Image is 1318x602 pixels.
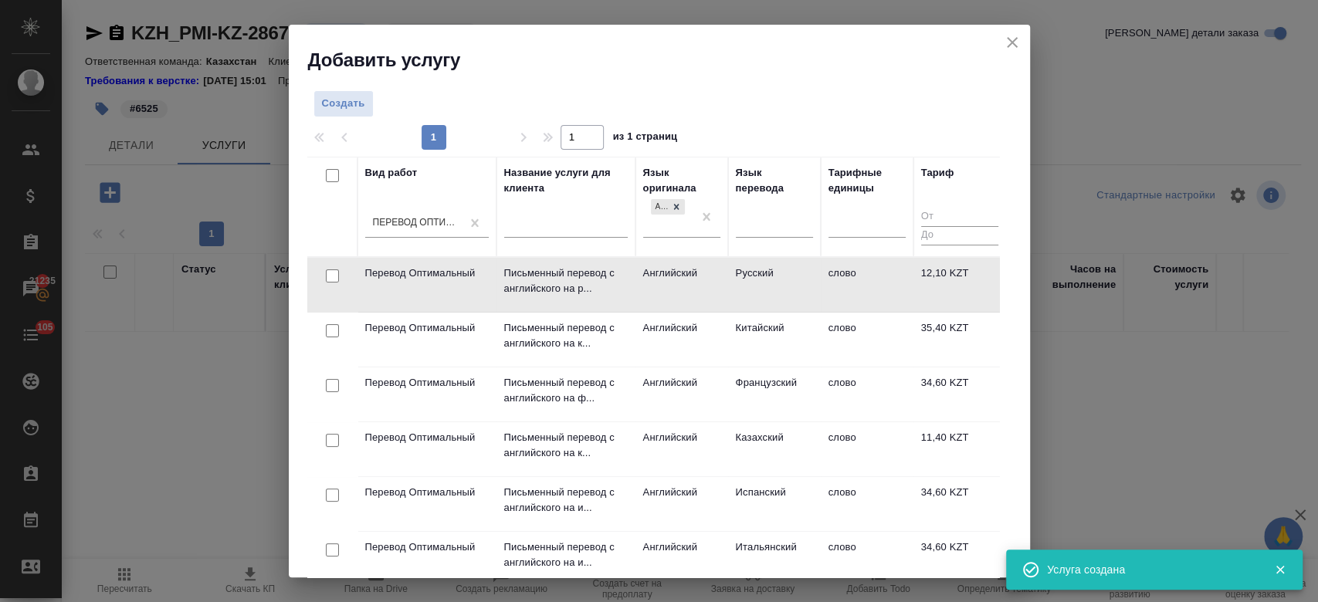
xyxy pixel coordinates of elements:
[635,258,728,312] td: Английский
[635,422,728,476] td: Английский
[728,367,821,421] td: Французский
[643,165,720,196] div: Язык оригинала
[728,422,821,476] td: Казахский
[313,90,374,117] button: Создать
[651,199,668,215] div: Английский
[365,485,489,500] p: Перевод Оптимальный
[504,430,628,461] p: Письменный перевод с английского на к...
[365,430,489,445] p: Перевод Оптимальный
[308,48,1030,73] h2: Добавить услугу
[365,265,489,281] p: Перевод Оптимальный
[504,165,628,196] div: Название услуги для клиента
[913,477,1006,531] td: 34,60 KZT
[613,127,678,150] span: из 1 страниц
[736,165,813,196] div: Язык перевода
[504,375,628,406] p: Письменный перевод с английского на ф...
[635,477,728,531] td: Английский
[913,367,1006,421] td: 34,60 KZT
[728,258,821,312] td: Русский
[373,216,462,229] div: Перевод Оптимальный
[504,320,628,351] p: Письменный перевод с английского на к...
[828,165,906,196] div: Тарифные единицы
[635,532,728,586] td: Английский
[913,532,1006,586] td: 34,60 KZT
[821,477,913,531] td: слово
[913,258,1006,312] td: 12,10 KZT
[821,313,913,367] td: слово
[365,375,489,391] p: Перевод Оптимальный
[913,313,1006,367] td: 35,40 KZT
[635,313,728,367] td: Английский
[921,226,998,245] input: До
[365,539,489,555] p: Перевод Оптимальный
[728,313,821,367] td: Китайский
[913,422,1006,476] td: 11,40 KZT
[504,265,628,296] p: Письменный перевод с английского на р...
[504,485,628,516] p: Письменный перевод с английского на и...
[728,477,821,531] td: Испанский
[322,95,365,113] span: Создать
[635,367,728,421] td: Английский
[821,422,913,476] td: слово
[365,320,489,336] p: Перевод Оптимальный
[921,165,954,181] div: Тариф
[504,539,628,570] p: Письменный перевод с английского на и...
[1001,31,1024,54] button: close
[921,208,998,227] input: От
[728,532,821,586] td: Итальянский
[649,198,686,217] div: Английский
[1047,562,1251,577] div: Услуга создана
[821,258,913,312] td: слово
[821,367,913,421] td: слово
[1264,563,1296,577] button: Закрыть
[365,165,418,181] div: Вид работ
[821,532,913,586] td: слово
